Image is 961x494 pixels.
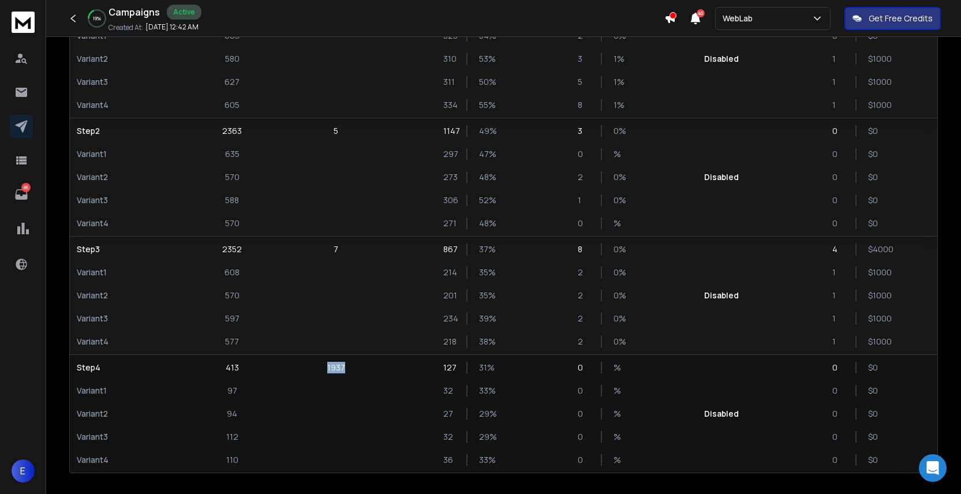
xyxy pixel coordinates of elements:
[227,385,237,396] p: 97
[77,99,185,111] p: Variant 4
[614,408,625,420] p: %
[614,454,625,466] p: %
[225,313,240,324] p: 597
[225,194,239,206] p: 588
[614,53,625,65] p: 1 %
[77,244,185,255] p: Step 3
[868,267,880,278] p: $ 1000
[868,362,880,373] p: $ 0
[868,218,880,229] p: $ 0
[614,290,625,301] p: 0 %
[77,336,185,347] p: Variant 4
[77,125,185,137] p: Step 2
[832,454,844,466] p: 0
[479,53,491,65] p: 53 %
[479,336,491,347] p: 38 %
[614,244,625,255] p: 0 %
[614,362,625,373] p: %
[868,408,880,420] p: $ 0
[226,431,238,443] p: 112
[868,53,880,65] p: $ 1000
[578,454,589,466] p: 0
[578,362,589,373] p: 0
[578,336,589,347] p: 2
[868,125,880,137] p: $ 0
[578,171,589,183] p: 2
[77,194,185,206] p: Variant 3
[578,290,589,301] p: 2
[443,313,455,324] p: 234
[832,385,844,396] p: 0
[578,76,589,88] p: 5
[225,99,240,111] p: 605
[614,431,625,443] p: %
[225,53,240,65] p: 580
[443,385,455,396] p: 32
[614,125,625,137] p: 0 %
[226,362,239,373] p: 413
[479,76,491,88] p: 50 %
[77,362,185,373] p: Step 4
[227,408,237,420] p: 94
[832,244,844,255] p: 4
[479,454,491,466] p: 33 %
[919,454,947,482] div: Open Intercom Messenger
[222,244,242,255] p: 2352
[868,454,880,466] p: $ 0
[614,218,625,229] p: %
[832,194,844,206] p: 0
[443,171,455,183] p: 273
[614,148,625,160] p: %
[443,431,455,443] p: 32
[868,244,880,255] p: $ 4000
[578,218,589,229] p: 0
[832,99,844,111] p: 1
[12,12,35,33] img: logo
[21,183,31,192] p: 86
[443,148,455,160] p: 297
[832,148,844,160] p: 0
[225,336,239,347] p: 577
[578,194,589,206] p: 1
[93,15,101,22] p: 19 %
[225,290,240,301] p: 570
[443,408,455,420] p: 27
[327,362,345,373] p: 1937
[614,194,625,206] p: 0 %
[225,76,240,88] p: 627
[868,76,880,88] p: $ 1000
[832,171,844,183] p: 0
[77,290,185,301] p: Variant 2
[832,408,844,420] p: 0
[614,171,625,183] p: 0 %
[578,385,589,396] p: 0
[479,148,491,160] p: 47 %
[443,336,455,347] p: 218
[868,148,880,160] p: $ 0
[77,267,185,278] p: Variant 1
[704,171,739,183] p: Disabled
[614,99,625,111] p: 1 %
[334,244,338,255] p: 7
[77,385,185,396] p: Variant 1
[479,125,491,137] p: 49 %
[479,171,491,183] p: 48 %
[479,290,491,301] p: 35 %
[832,125,844,137] p: 0
[479,313,491,324] p: 39 %
[578,148,589,160] p: 0
[443,454,455,466] p: 36
[443,267,455,278] p: 214
[479,385,491,396] p: 33 %
[226,454,238,466] p: 110
[479,99,491,111] p: 55 %
[443,218,455,229] p: 271
[443,290,455,301] p: 201
[578,99,589,111] p: 8
[723,13,757,24] p: WebLab
[578,267,589,278] p: 2
[167,5,201,20] div: Active
[614,336,625,347] p: 0 %
[868,385,880,396] p: $ 0
[578,431,589,443] p: 0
